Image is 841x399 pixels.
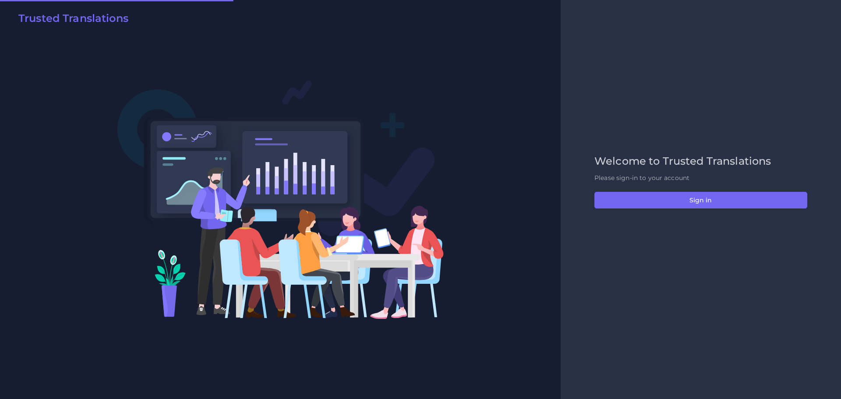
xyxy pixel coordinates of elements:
a: Trusted Translations [12,12,128,28]
img: Login V2 [117,80,444,319]
h2: Welcome to Trusted Translations [594,155,807,168]
p: Please sign-in to your account [594,173,807,183]
button: Sign in [594,192,807,208]
h2: Trusted Translations [18,12,128,25]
